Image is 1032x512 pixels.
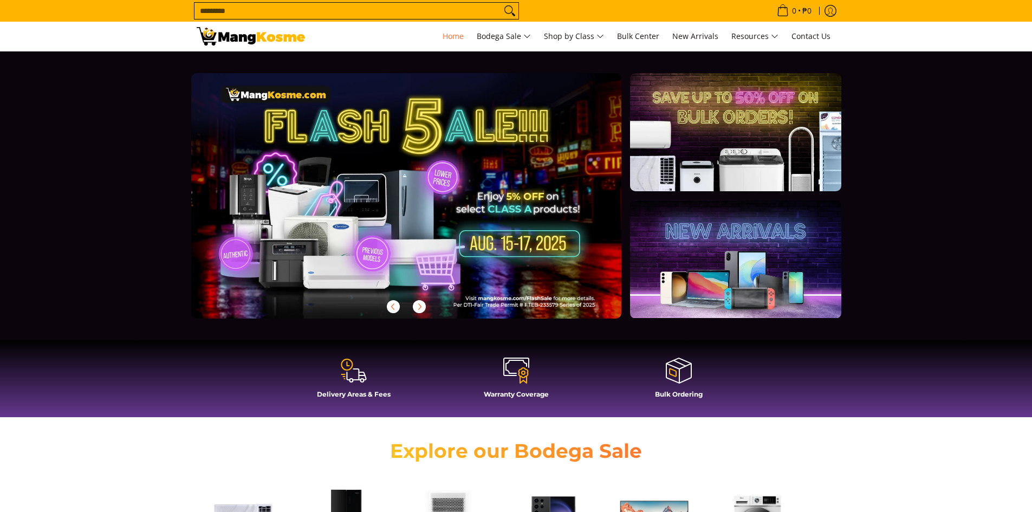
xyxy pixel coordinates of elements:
[791,31,830,41] span: Contact Us
[667,22,724,51] a: New Arrivals
[440,390,592,398] h4: Warranty Coverage
[197,27,305,46] img: Mang Kosme: Your Home Appliances Warehouse Sale Partner!
[278,357,430,406] a: Delivery Areas & Fees
[437,22,469,51] a: Home
[191,73,657,336] a: More
[603,390,755,398] h4: Bulk Ordering
[731,30,778,43] span: Resources
[381,295,405,319] button: Previous
[359,439,673,463] h2: Explore our Bodega Sale
[774,5,815,17] span: •
[471,22,536,51] a: Bodega Sale
[407,295,431,319] button: Next
[726,22,784,51] a: Resources
[443,31,464,41] span: Home
[617,31,659,41] span: Bulk Center
[544,30,604,43] span: Shop by Class
[790,7,798,15] span: 0
[538,22,609,51] a: Shop by Class
[603,357,755,406] a: Bulk Ordering
[612,22,665,51] a: Bulk Center
[278,390,430,398] h4: Delivery Areas & Fees
[672,31,718,41] span: New Arrivals
[501,3,518,19] button: Search
[786,22,836,51] a: Contact Us
[316,22,836,51] nav: Main Menu
[477,30,531,43] span: Bodega Sale
[440,357,592,406] a: Warranty Coverage
[801,7,813,15] span: ₱0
